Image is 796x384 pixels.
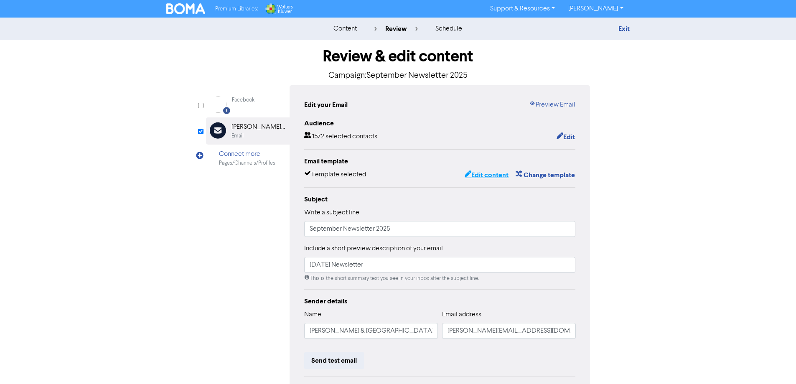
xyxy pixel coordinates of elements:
[304,208,359,218] label: Write a subject line
[166,3,206,14] img: BOMA Logo
[435,24,462,34] div: schedule
[304,310,321,320] label: Name
[374,24,418,34] div: review
[333,24,357,34] div: content
[304,352,364,369] button: Send test email
[304,118,576,128] div: Audience
[618,25,630,33] a: Exit
[232,96,254,104] div: Facebook
[304,296,576,306] div: Sender details
[529,100,575,110] a: Preview Email
[304,194,576,204] div: Subject
[464,170,509,181] button: Edit content
[215,6,258,12] span: Premium Libraries:
[231,122,285,132] div: [PERSON_NAME] & [GEOGRAPHIC_DATA]
[304,132,377,142] div: 1572 selected contacts
[206,92,290,117] div: Facebook Facebook
[442,310,481,320] label: Email address
[754,344,796,384] iframe: Chat Widget
[304,244,443,254] label: Include a short preview description of your email
[219,159,275,167] div: Pages/Channels/Profiles
[210,96,226,113] img: Facebook
[304,100,348,110] div: Edit your Email
[562,2,630,15] a: [PERSON_NAME]
[304,275,576,282] div: This is the short summary text you see in your inbox after the subject line.
[206,145,290,172] div: Connect morePages/Channels/Profiles
[515,170,575,181] button: Change template
[304,170,366,181] div: Template selected
[219,149,275,159] div: Connect more
[483,2,562,15] a: Support & Resources
[556,132,575,142] button: Edit
[206,117,290,145] div: [PERSON_NAME] & [GEOGRAPHIC_DATA]Email
[231,132,244,140] div: Email
[206,69,590,82] p: Campaign: September Newsletter 2025
[304,156,576,166] div: Email template
[206,47,590,66] h1: Review & edit content
[264,3,293,14] img: Wolters Kluwer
